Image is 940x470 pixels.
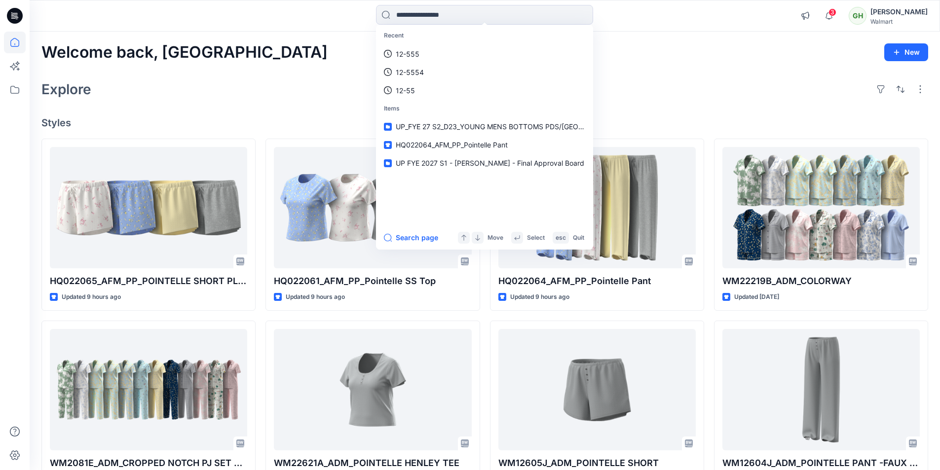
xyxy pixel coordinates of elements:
p: HQ022064_AFM_PP_Pointelle Pant [498,274,696,288]
span: 3 [828,8,836,16]
p: WM12605J_ADM_POINTELLE SHORT [498,456,696,470]
p: WM22219B_ADM_COLORWAY [722,274,920,288]
span: UP_FYE 27 S2_D23_YOUNG MENS BOTTOMS PDS/[GEOGRAPHIC_DATA] [396,122,631,131]
div: Walmart [870,18,928,25]
p: HQ022061_AFM_PP_Pointelle SS Top [274,274,471,288]
p: WM22621A_ADM_POINTELLE HENLEY TEE [274,456,471,470]
p: WM12604J_ADM_POINTELLE PANT -FAUX FLY & BUTTONS + PICOT [722,456,920,470]
p: 12-5554 [396,67,424,77]
p: Recent [378,27,591,45]
button: Search page [384,232,438,244]
h4: Styles [41,117,928,129]
a: WM22219B_ADM_COLORWAY [722,147,920,269]
p: WM2081E_ADM_CROPPED NOTCH PJ SET w/ STRAIGHT HEM TOP_COLORWAY [50,456,247,470]
a: WM12604J_ADM_POINTELLE PANT -FAUX FLY & BUTTONS + PICOT [722,329,920,451]
p: esc [556,233,566,243]
div: GH [849,7,866,25]
h2: Welcome back, [GEOGRAPHIC_DATA] [41,43,328,62]
p: 12-55 [396,85,415,96]
a: WM2081E_ADM_CROPPED NOTCH PJ SET w/ STRAIGHT HEM TOP_COLORWAY [50,329,247,451]
a: 12-555 [378,45,591,63]
a: HQ022065_AFM_PP_POINTELLE SHORT PLUS [50,147,247,269]
p: Updated 9 hours ago [510,292,569,302]
p: Updated 9 hours ago [286,292,345,302]
a: 12-55 [378,81,591,100]
button: New [884,43,928,61]
p: Updated [DATE] [734,292,779,302]
h2: Explore [41,81,91,97]
div: [PERSON_NAME] [870,6,928,18]
a: UP_FYE 27 S2_D23_YOUNG MENS BOTTOMS PDS/[GEOGRAPHIC_DATA] [378,117,591,136]
a: UP FYE 2027 S1 - [PERSON_NAME] - Final Approval Board [378,154,591,172]
p: Select [527,233,545,243]
span: UP FYE 2027 S1 - [PERSON_NAME] - Final Approval Board [396,159,584,167]
p: Move [488,233,503,243]
a: WM22621A_ADM_POINTELLE HENLEY TEE [274,329,471,451]
a: HQ022061_AFM_PP_Pointelle SS Top [274,147,471,269]
a: HQ022064_AFM_PP_Pointelle Pant [378,136,591,154]
p: Quit [573,233,584,243]
p: HQ022065_AFM_PP_POINTELLE SHORT PLUS [50,274,247,288]
p: Items [378,100,591,118]
p: Updated 9 hours ago [62,292,121,302]
p: 12-555 [396,49,419,59]
a: WM12605J_ADM_POINTELLE SHORT [498,329,696,451]
span: HQ022064_AFM_PP_Pointelle Pant [396,141,508,149]
a: HQ022064_AFM_PP_Pointelle Pant [498,147,696,269]
a: 12-5554 [378,63,591,81]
